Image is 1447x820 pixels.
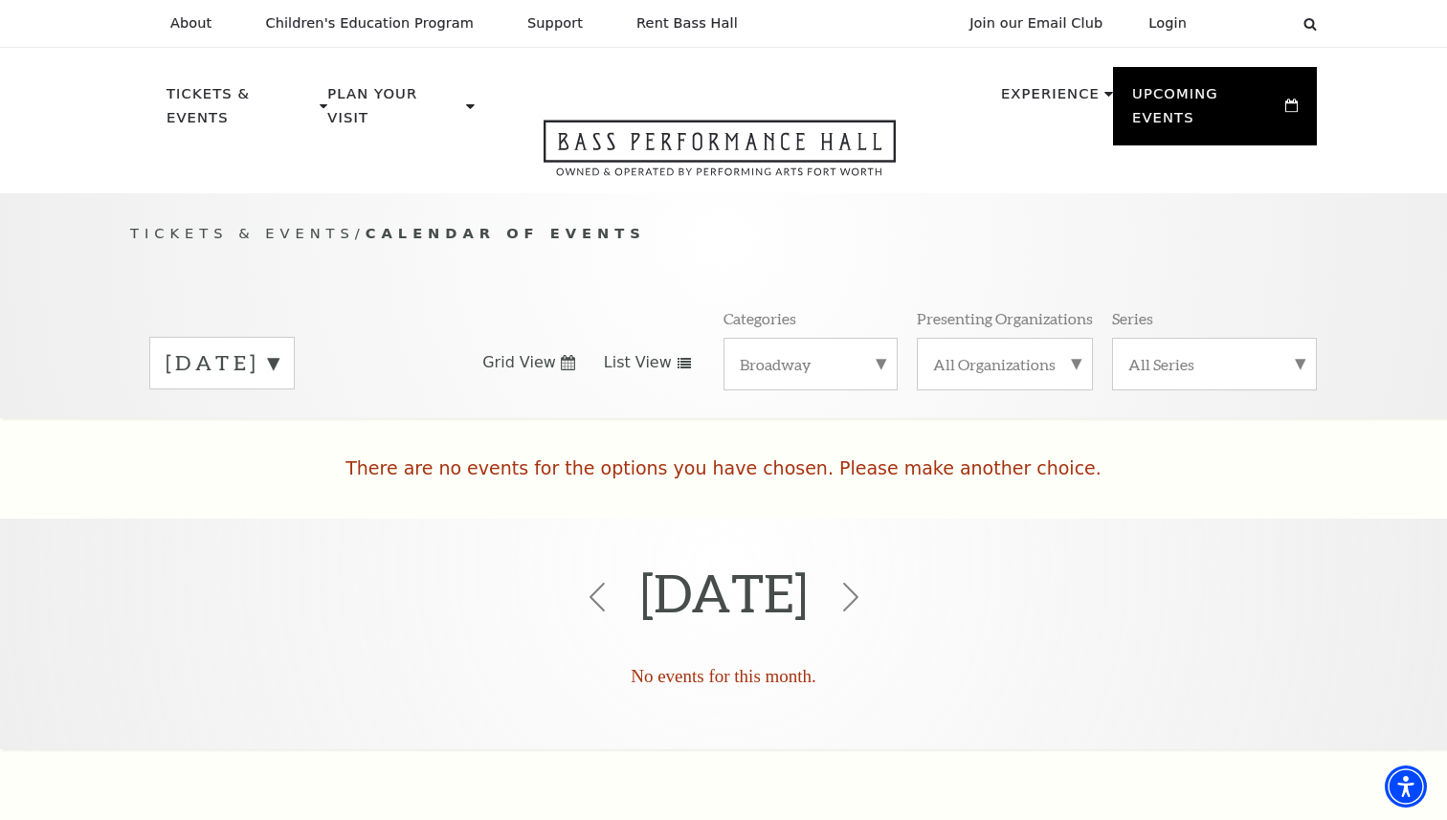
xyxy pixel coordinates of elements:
span: Tickets & Events [130,225,355,241]
p: Experience [1001,82,1100,117]
p: Categories [723,308,796,328]
p: Support [527,15,583,32]
select: Select: [1217,14,1285,33]
span: List View [604,352,672,373]
svg: Click to view the next month [836,583,865,611]
label: All Series [1128,354,1301,374]
p: Plan Your Visit [327,82,461,141]
p: Presenting Organizations [917,308,1093,328]
a: Open this option [475,120,965,193]
p: Children's Education Program [265,15,474,32]
label: [DATE] [166,348,278,378]
p: Upcoming Events [1132,82,1280,141]
h2: [DATE] [640,533,808,653]
p: Rent Bass Hall [636,15,738,32]
span: Calendar of Events [366,225,646,241]
p: / [130,222,1317,246]
p: Series [1112,308,1153,328]
label: All Organizations [933,354,1077,374]
svg: Click to view the previous month [583,583,612,611]
div: Accessibility Menu [1385,765,1427,808]
span: Grid View [482,352,556,373]
label: Broadway [740,354,881,374]
p: Tickets & Events [167,82,315,141]
p: About [170,15,211,32]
